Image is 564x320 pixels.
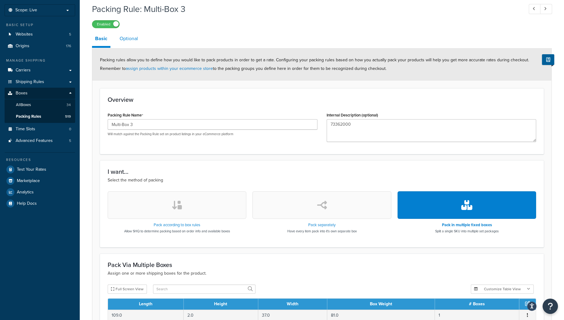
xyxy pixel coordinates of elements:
[5,111,75,122] a: Packing Rules519
[5,111,75,122] li: Packing Rules
[15,8,37,13] span: Scope: Live
[540,4,552,14] a: Next Record
[5,187,75,198] a: Analytics
[16,79,44,85] span: Shipping Rules
[5,164,75,175] a: Test Your Rates
[92,31,110,48] a: Basic
[327,299,435,310] th: Box Weight
[92,3,517,15] h1: Packing Rule: Multi-Box 3
[5,99,75,111] a: AllBoxes34
[327,119,536,142] textarea: 73362000
[66,44,71,49] span: 176
[108,113,143,118] label: Packing Rule Name
[153,284,255,294] input: Search
[435,223,498,227] h3: Pack in multiple fixed boxes
[5,124,75,135] li: Time Slots
[5,40,75,52] a: Origins176
[184,299,258,310] th: Height
[5,88,75,99] a: Boxes
[287,223,356,227] h3: Pack separately
[17,167,46,172] span: Test Your Rates
[16,32,33,37] span: Websites
[117,31,141,46] a: Optional
[124,223,230,227] h3: Pack according to box rules
[5,29,75,40] li: Websites
[5,76,75,88] a: Shipping Rules
[124,229,230,234] p: Allow SHQ to determine packing based on order info and available boxes
[5,157,75,162] div: Resources
[16,127,35,132] span: Time Slots
[471,284,534,294] button: Customize Table View
[16,68,31,73] span: Carriers
[5,65,75,76] a: Carriers
[435,229,498,234] p: Split a single SKU into multiple set packages
[108,177,536,184] p: Select the method of packing
[92,21,119,28] label: Enabled
[5,124,75,135] a: Time Slots0
[5,135,75,147] li: Advanced Features
[5,135,75,147] a: Advanced Features5
[67,102,71,108] span: 34
[108,96,536,103] h3: Overview
[529,4,541,14] a: Previous Record
[17,178,40,184] span: Marketplace
[435,299,519,310] th: # Boxes
[5,175,75,186] a: Marketplace
[16,44,29,49] span: Origins
[108,132,317,136] p: Will match against the Packing Rule set on product listings in your eCommerce platform
[5,22,75,28] div: Basic Setup
[108,168,536,175] h3: I want...
[5,29,75,40] a: Websites5
[108,299,184,310] th: Length
[69,127,71,132] span: 0
[108,270,536,277] p: Assign one or more shipping boxes for the product.
[17,190,34,195] span: Analytics
[5,198,75,209] a: Help Docs
[65,114,71,119] span: 519
[126,65,213,72] a: assign products within your ecommerce store
[543,299,558,314] button: Open Resource Center
[5,40,75,52] li: Origins
[327,113,378,117] label: Internal Description (optional)
[5,88,75,123] li: Boxes
[16,138,53,143] span: Advanced Features
[16,114,41,119] span: Packing Rules
[108,284,147,294] button: Full Screen View
[16,102,31,108] span: All Boxes
[100,57,529,72] span: Packing rules allow you to define how you would like to pack products in order to get a rate. Con...
[542,54,554,65] button: Show Help Docs
[69,32,71,37] span: 5
[5,58,75,63] div: Manage Shipping
[108,261,536,268] h3: Pack Via Multiple Boxes
[287,229,356,234] p: Have every item pack into it's own separate box
[16,91,28,96] span: Boxes
[258,299,327,310] th: Width
[69,138,71,143] span: 5
[17,201,37,206] span: Help Docs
